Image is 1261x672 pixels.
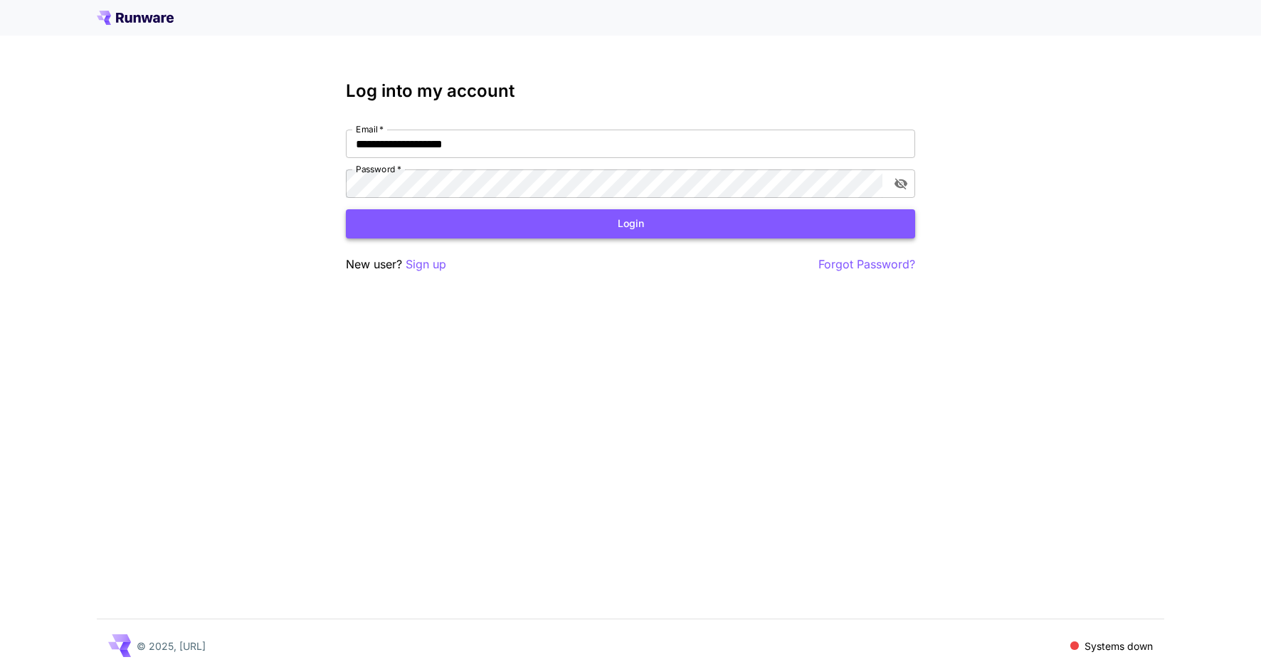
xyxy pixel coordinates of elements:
[818,256,915,273] button: Forgot Password?
[346,256,446,273] p: New user?
[406,256,446,273] button: Sign up
[1085,639,1153,653] p: Systems down
[356,163,401,175] label: Password
[356,123,384,135] label: Email
[346,209,915,238] button: Login
[346,81,915,101] h3: Log into my account
[137,639,206,653] p: © 2025, [URL]
[888,171,914,196] button: toggle password visibility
